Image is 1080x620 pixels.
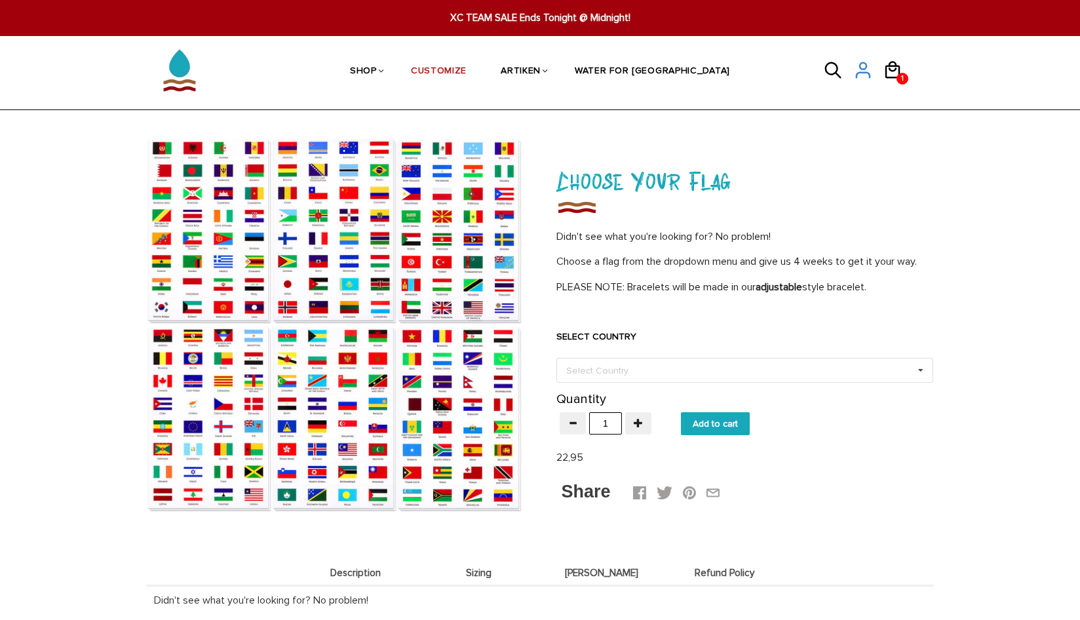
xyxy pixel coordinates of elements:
p: Choose a flag from the dropdown menu and give us 4 weeks to get it your way. [556,254,933,269]
span: 1 [898,69,907,88]
strong: adjustable [756,281,802,294]
p: Didn't see what you're looking for? No problem! [154,593,926,608]
a: SHOP [350,38,377,106]
span: Sizing [421,568,537,579]
span: Refund Policy [666,568,783,579]
a: CUSTOMIZE [411,38,467,106]
div: Select Country [563,363,647,378]
a: WATER FOR [GEOGRAPHIC_DATA] [575,38,730,106]
label: Quantity [556,393,606,406]
h1: Choose Your Flag [556,163,933,198]
span: 22,95 [556,451,583,464]
p: Didn't see what you're looking for? No problem! [556,229,933,244]
img: Choose Your Flag [556,198,597,216]
input: Add to cart [681,412,750,435]
label: SELECT COUNTRY [556,330,933,343]
span: [PERSON_NAME] [543,568,660,579]
a: ARTIKEN [501,38,541,106]
img: Choose Your Flag [147,136,524,513]
span: Description [298,568,414,579]
span: Share [562,482,611,501]
a: 1 [883,84,912,86]
p: PLEASE NOTE: Bracelets will be made in our style bracelet. [556,280,933,295]
span: XC TEAM SALE Ends Tonight @ Midnight! [332,10,748,26]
